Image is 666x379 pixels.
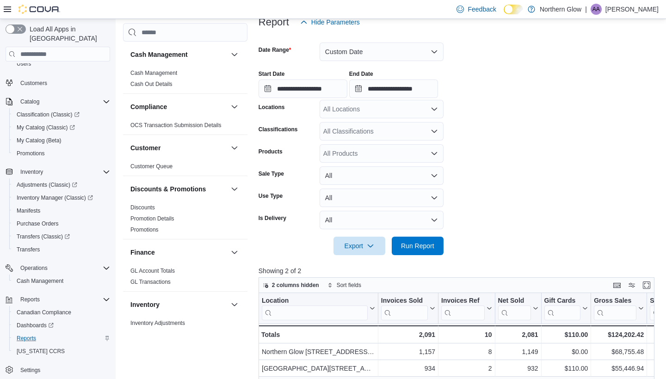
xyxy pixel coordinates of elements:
[468,5,496,14] span: Feedback
[594,297,644,320] button: Gross Sales
[9,345,114,358] button: [US_STATE] CCRS
[9,191,114,204] a: Inventory Manager (Classic)
[259,170,284,177] label: Sale Type
[9,275,114,287] button: Cash Management
[320,166,444,185] button: All
[349,70,373,78] label: End Date
[229,183,240,195] button: Discounts & Promotions
[498,346,538,357] div: 1,149
[498,363,538,374] div: 932
[130,300,227,309] button: Inventory
[130,184,227,194] button: Discounts & Promotions
[20,367,40,374] span: Settings
[13,244,43,255] a: Transfers
[18,5,60,14] img: Cova
[591,4,602,15] div: Alison Albert
[592,4,600,15] span: AA
[431,128,438,135] button: Open list of options
[431,150,438,157] button: Open list of options
[17,96,110,107] span: Catalog
[13,333,110,344] span: Reports
[259,104,285,111] label: Locations
[229,299,240,310] button: Inventory
[17,166,47,177] button: Inventory
[441,297,484,320] div: Invoices Ref
[311,18,360,27] span: Hide Parameters
[381,329,435,340] div: 2,091
[259,280,323,291] button: 2 columns hidden
[401,241,434,251] span: Run Report
[259,126,298,133] label: Classifications
[130,248,227,257] button: Finance
[13,320,57,331] a: Dashboards
[498,297,530,306] div: Net Sold
[130,50,227,59] button: Cash Management
[9,230,114,243] a: Transfers (Classic)
[123,265,247,291] div: Finance
[17,207,40,214] span: Manifests
[544,297,588,320] button: Gift Cards
[594,346,644,357] div: $68,755.48
[26,24,110,43] span: Load All Apps in [GEOGRAPHIC_DATA]
[320,189,444,207] button: All
[13,346,110,357] span: Washington CCRS
[441,346,492,357] div: 8
[544,363,588,374] div: $110.00
[611,280,623,291] button: Keyboard shortcuts
[130,268,175,274] a: GL Account Totals
[498,329,538,340] div: 2,081
[594,329,644,340] div: $124,202.42
[392,237,444,255] button: Run Report
[9,217,114,230] button: Purchase Orders
[13,218,62,229] a: Purchase Orders
[498,297,530,320] div: Net Sold
[17,365,44,376] a: Settings
[544,297,580,320] div: Gift Card Sales
[130,279,171,285] a: GL Transactions
[381,363,435,374] div: 934
[2,262,114,275] button: Operations
[13,122,110,133] span: My Catalog (Classic)
[540,4,581,15] p: Northern Glow
[13,275,67,287] a: Cash Management
[17,111,80,118] span: Classification (Classic)
[130,122,222,128] a: OCS Transaction Submission Details
[13,231,74,242] a: Transfers (Classic)
[17,150,45,157] span: Promotions
[13,231,110,242] span: Transfers (Classic)
[130,320,185,326] a: Inventory Adjustments
[259,70,285,78] label: Start Date
[9,204,114,217] button: Manifests
[349,79,438,98] input: Press the down key to open a popover containing a calendar.
[431,105,438,113] button: Open list of options
[13,58,110,69] span: Users
[339,237,380,255] span: Export
[9,134,114,147] button: My Catalog (Beta)
[17,335,36,342] span: Reports
[13,192,110,203] span: Inventory Manager (Classic)
[20,168,43,176] span: Inventory
[229,247,240,258] button: Finance
[594,297,636,320] div: Gross Sales
[13,122,79,133] a: My Catalog (Classic)
[498,297,538,320] button: Net Sold
[123,120,247,134] div: Compliance
[13,307,75,318] a: Canadian Compliance
[130,143,227,153] button: Customer
[13,218,110,229] span: Purchase Orders
[296,13,364,31] button: Hide Parameters
[2,165,114,178] button: Inventory
[130,215,174,222] a: Promotion Details
[9,306,114,319] button: Canadian Compliance
[130,81,173,87] a: Cash Out Details
[504,5,523,14] input: Dark Mode
[333,237,385,255] button: Export
[626,280,637,291] button: Display options
[262,297,368,320] div: Location
[17,294,43,305] button: Reports
[13,346,68,357] a: [US_STATE] CCRS
[130,102,227,111] button: Compliance
[17,246,40,253] span: Transfers
[17,181,77,189] span: Adjustments (Classic)
[20,98,39,105] span: Catalog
